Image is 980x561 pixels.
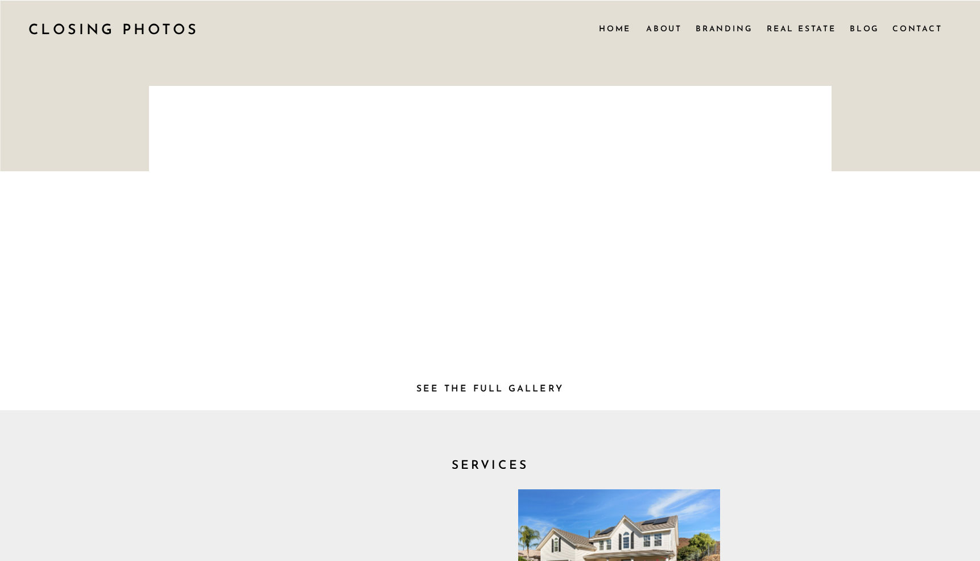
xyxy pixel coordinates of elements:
h2: SERVICES [423,455,557,469]
a: Branding [696,22,754,35]
a: Home [599,22,631,35]
a: See the full Gallery [404,381,577,393]
a: Real Estate [767,22,838,35]
a: About [646,22,681,35]
a: Blog [850,22,880,35]
a: Contact [892,22,941,35]
a: CLOSING PHOTOS [28,18,209,39]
